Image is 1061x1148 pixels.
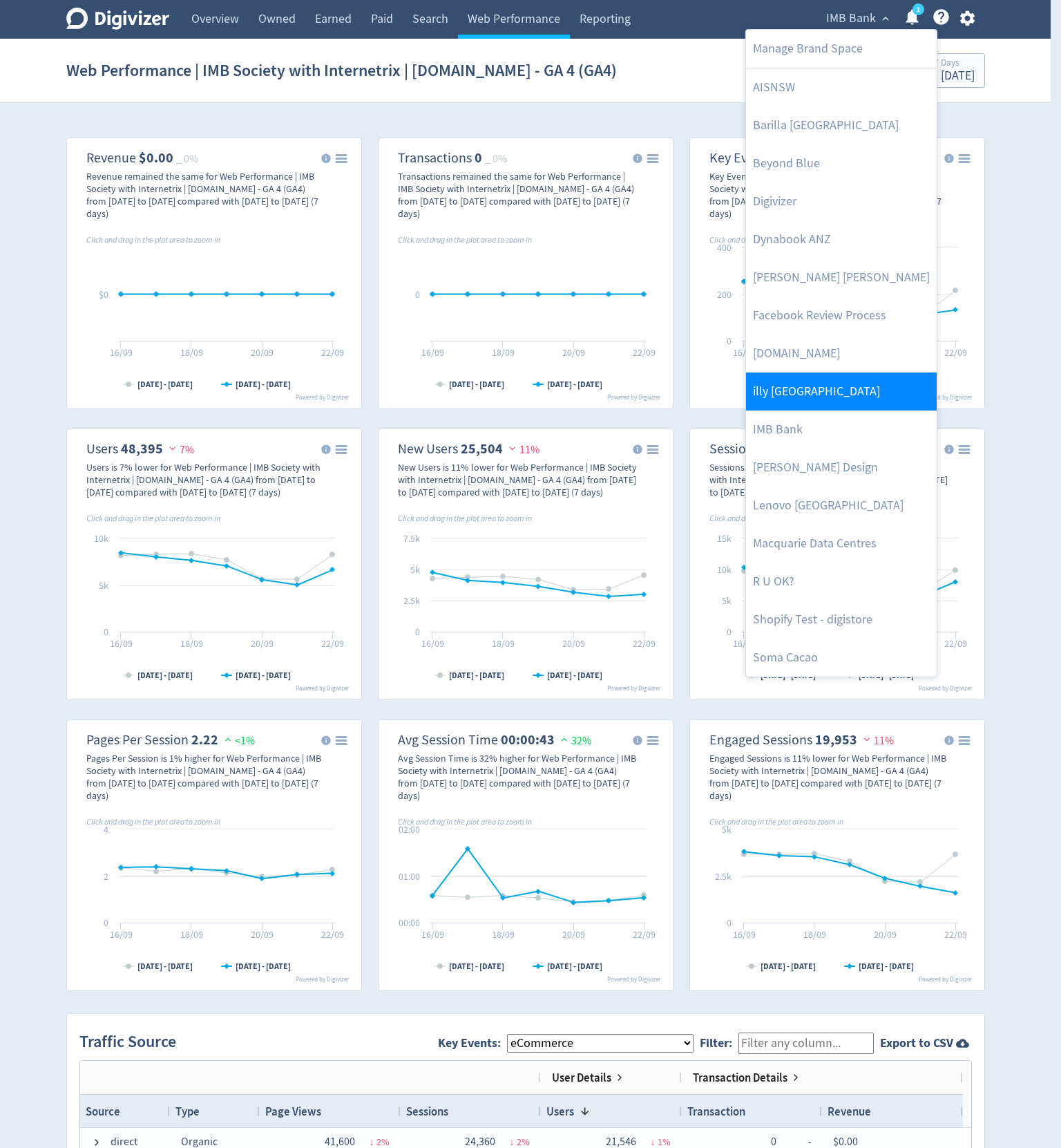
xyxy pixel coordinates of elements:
[746,373,937,411] a: illy [GEOGRAPHIC_DATA]
[746,449,937,487] a: [PERSON_NAME] Design
[746,297,937,335] a: Facebook Review Process
[746,639,937,677] a: Soma Cacao
[746,601,937,639] a: Shopify Test - digistore
[746,258,937,297] a: [PERSON_NAME] [PERSON_NAME]
[746,335,937,373] a: [DOMAIN_NAME]
[746,525,937,563] a: Macquarie Data Centres
[746,106,937,144] a: Barilla [GEOGRAPHIC_DATA]
[746,30,937,68] a: Manage Brand Space
[746,411,937,449] a: IMB Bank
[746,182,937,220] a: Digivizer
[746,563,937,601] a: R U OK?
[746,487,937,525] a: Lenovo [GEOGRAPHIC_DATA]
[746,68,937,106] a: AISNSW
[746,144,937,182] a: Beyond Blue
[746,220,937,258] a: Dynabook ANZ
